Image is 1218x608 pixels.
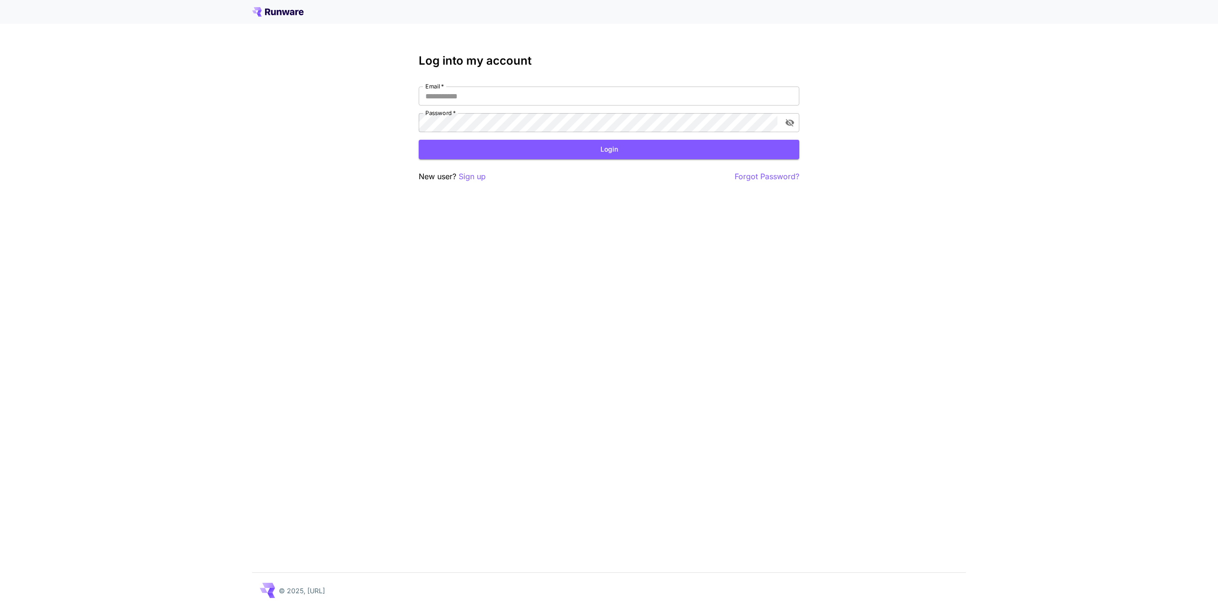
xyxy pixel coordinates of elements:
[425,82,444,90] label: Email
[459,171,486,183] button: Sign up
[425,109,456,117] label: Password
[781,114,798,131] button: toggle password visibility
[419,140,799,159] button: Login
[735,171,799,183] button: Forgot Password?
[419,54,799,68] h3: Log into my account
[279,586,325,596] p: © 2025, [URL]
[419,171,486,183] p: New user?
